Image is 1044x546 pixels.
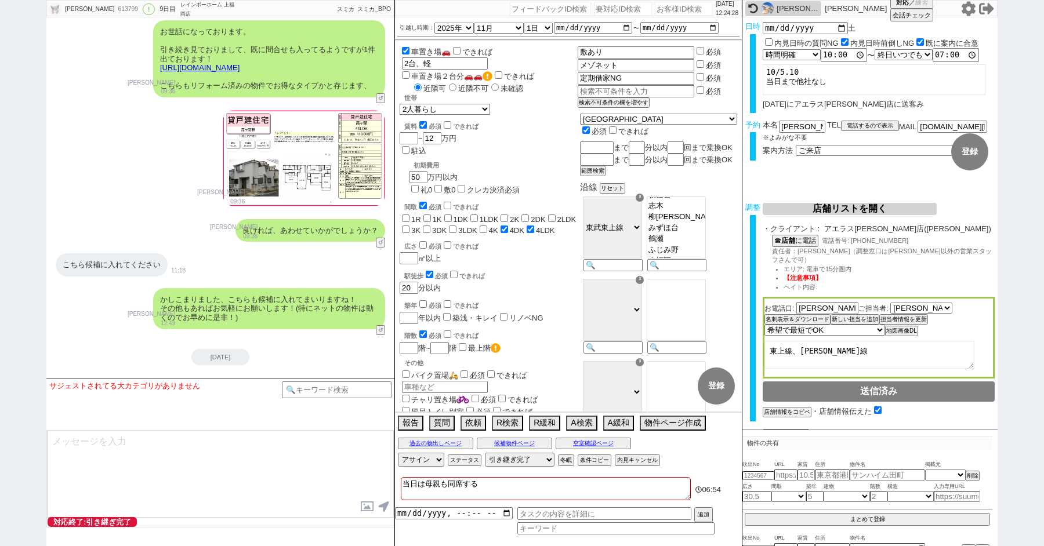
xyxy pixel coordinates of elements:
[772,247,992,264] span: 責任者：[PERSON_NAME]（調整窓口は[PERSON_NAME]以外の営業スタッフさんで可）
[402,395,409,402] input: チャリ置き場
[848,24,855,32] span: 土
[742,491,771,502] input: 30.5
[128,319,175,328] p: 12:49
[400,48,451,56] label: 車置き場🚗
[745,203,760,212] span: 調整
[48,517,137,527] span: 対応終了:引き継ぎ完了
[400,407,464,416] label: 風呂トイレ別室
[594,2,652,16] input: 要対応ID検索
[476,407,491,416] span: 必須
[647,223,705,234] option: みずほ台
[517,507,691,520] input: タスクの内容を詳細に
[441,203,478,210] label: できれば
[411,84,446,93] label: 近隣可
[763,48,995,62] div: 〜
[784,283,817,290] span: ヘイト内容:
[517,522,715,534] input: キーワード
[742,436,992,450] p: 物件の共有
[566,416,597,431] button: A検索
[825,4,887,13] p: [PERSON_NAME]
[556,438,631,449] button: 空室確認ページ
[879,314,928,325] button: 担当者情報を更新
[404,359,578,367] p: その他
[934,482,980,492] span: 入力専用URL
[583,259,643,271] input: 🔍
[153,288,385,329] div: かしこまりました、こちらも候補に入れてまいりますね！ その他もあればお気軽にお願いします！(特にネットの物件は動くのでお早めに是非！)
[160,63,240,72] a: [URL][DOMAIN_NAME]
[458,226,477,235] label: 3LDK
[578,72,694,85] input: 検索不可条件を入力
[763,381,995,402] button: 送信済み
[647,201,705,212] option: 志木
[531,215,545,224] label: 2DK
[429,332,441,339] span: 必須
[487,370,495,378] input: できれば
[451,48,492,56] label: できれば
[806,482,824,492] span: 築年
[858,304,888,312] span: ご担当者:
[580,154,737,166] div: まで 分以内
[467,185,520,194] label: クレカ決済必須
[180,1,238,18] div: レインボーホーム 上福岡店
[444,202,451,209] input: できれば
[647,234,705,245] option: 鶴瀬
[493,407,501,414] input: できれば
[870,482,887,492] span: 階数
[774,534,797,543] span: URL
[477,438,552,449] button: 候補物件ページ
[578,97,650,108] button: 検索不可条件の欄を増やす
[684,143,733,152] span: 回まで乗換OK
[640,416,706,431] button: 物件ページ作成
[420,185,432,194] label: 礼0
[934,491,980,502] input: https://suumo.jp/chintai/jnc_000022489271
[400,341,578,354] div: 階~ 階
[600,183,625,194] button: リセット
[409,156,520,195] div: 万円以内
[578,59,694,71] input: 検索不可条件を入力
[890,9,933,21] button: 会話チェック
[899,122,916,131] span: MAIL
[400,115,478,156] div: ~ 万円
[480,215,499,224] label: 1LDK
[414,161,520,170] div: 初期費用
[647,341,706,354] input: 🔍
[429,416,455,431] button: 質問
[489,226,498,235] label: 4K
[282,381,391,398] input: 🔍キーワード検索
[491,407,532,416] label: できれば
[429,302,441,309] span: 必須
[824,482,870,492] span: 建物
[536,226,555,235] label: 4LDK
[761,2,774,15] img: 0hG-bNUrdDGAJPNw-AtbtmfT9nG2hsRkEQM1VXMXlkQzVwAQpSYAMEZn8yE2d7Ul9dN1dUY38_RzJDJG9kUWHkNkgHRjV2A1t...
[706,74,721,82] label: 必須
[822,237,908,244] span: 電話番号: [PHONE_NUMBER]
[647,259,706,271] input: 🔍
[706,61,721,70] label: 必須
[636,194,644,202] div: ☓
[448,454,481,466] button: ステータス
[402,381,488,393] input: 車種など
[470,371,485,380] span: 必須
[815,460,850,469] span: 住所
[763,100,995,109] div: [DATE]にアエラス[PERSON_NAME]店に送客み
[850,460,925,469] span: 物件名
[398,438,473,449] button: 過去の物出しページ
[797,460,815,469] span: 家賃
[441,302,478,309] label: できれば
[742,460,774,469] span: 吹出No
[444,121,451,129] input: できれば
[647,245,705,256] option: ふじみ野
[716,9,738,18] p: 12:24:28
[806,491,824,502] input: 5
[885,326,918,336] button: 地図画像DL
[763,146,793,155] span: 案内方法
[772,235,818,247] button: ☎店舗に電話
[404,119,478,131] div: 賃料
[114,5,140,14] div: 613799
[509,314,543,322] label: リノベNG
[580,182,597,192] span: 沿線
[441,123,478,130] label: できれば
[444,330,451,338] input: できれば
[578,85,694,97] input: 検索不可条件を入力
[433,215,442,224] label: 1K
